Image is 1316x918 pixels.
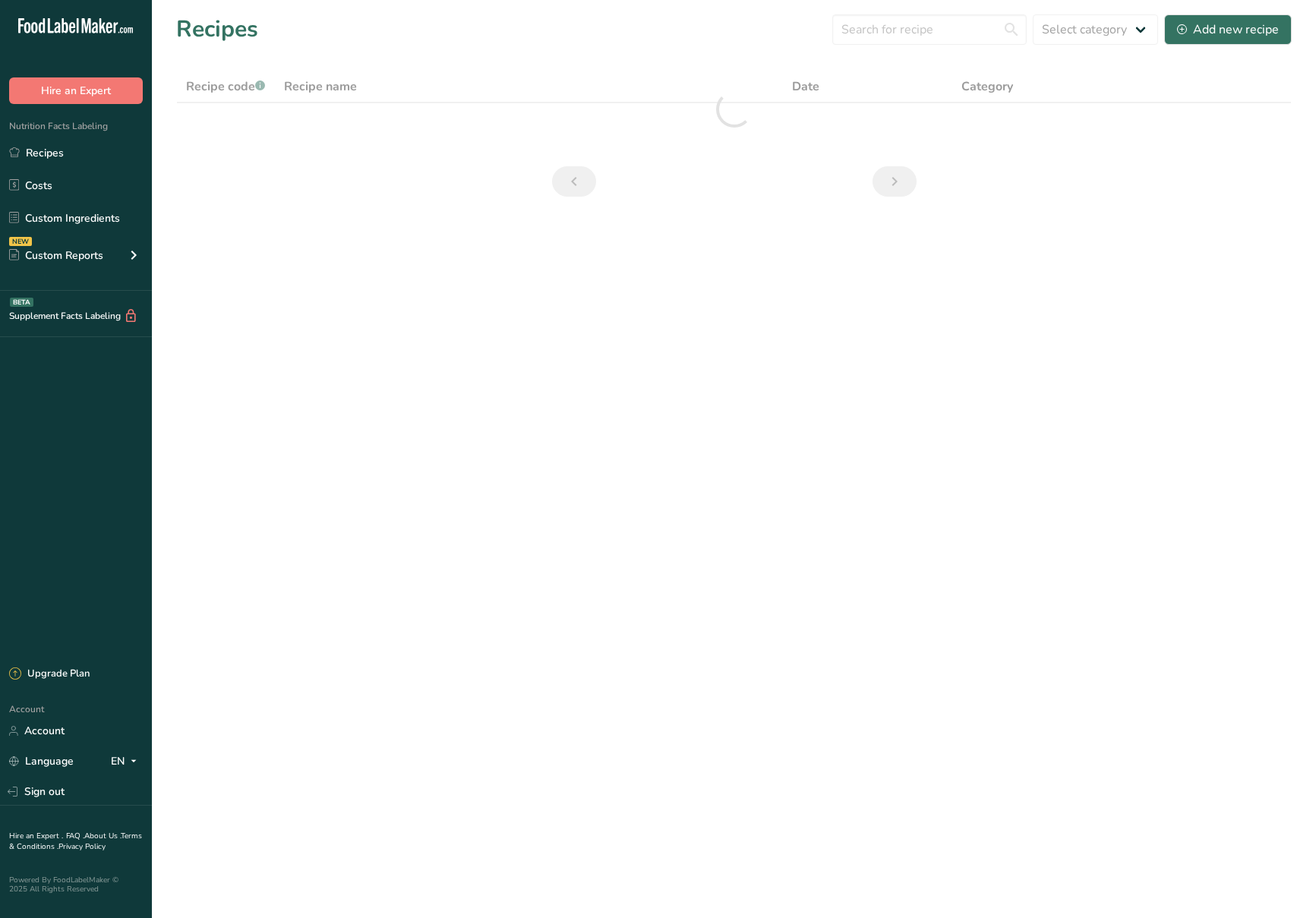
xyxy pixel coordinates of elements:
a: Next page [873,166,917,197]
a: Privacy Policy [58,841,106,852]
h1: Recipes [176,12,258,46]
a: Terms & Conditions . [9,831,142,852]
div: Custom Reports [9,248,103,263]
a: About Us . [84,831,121,841]
div: Add new recipe [1177,21,1279,39]
a: FAQ . [66,831,84,841]
div: NEW [9,237,32,246]
button: Hire an Expert [9,77,143,104]
a: Previous page [552,166,596,197]
div: EN [111,752,143,771]
a: Hire an Expert . [9,831,63,841]
button: Add new recipe [1164,14,1292,45]
div: Powered By FoodLabelMaker © 2025 All Rights Reserved [9,875,143,894]
a: Language [9,748,74,774]
input: Search for recipe [832,14,1027,45]
div: Upgrade Plan [9,667,90,682]
div: BETA [10,298,33,307]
